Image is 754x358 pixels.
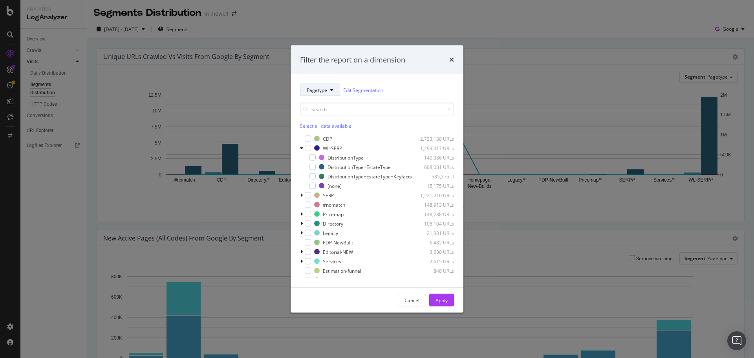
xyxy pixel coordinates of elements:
[323,192,334,198] div: SERP
[423,173,461,180] div: 535,375 URLs
[307,86,327,93] span: Pagetype
[415,145,454,151] div: 1,299,017 URLs
[415,239,454,246] div: 6,482 URLs
[449,55,454,65] div: times
[436,297,448,303] div: Apply
[415,182,454,189] div: 15,175 URLs
[415,135,454,142] div: 2,733,138 URLs
[415,201,454,208] div: 148,913 URLs
[323,267,361,274] div: Estimation-funnel
[328,173,412,180] div: DistributionType+EstateType+Keyfacts
[323,220,343,227] div: Directory
[415,163,454,170] div: 608,081 URLs
[323,248,353,255] div: Editorial-NEW
[291,45,463,313] div: modal
[323,258,341,264] div: Services
[415,229,454,236] div: 21,331 URLs
[415,154,454,161] div: 140,386 URLs
[404,297,419,303] div: Cancel
[323,277,335,283] div: FSBO
[328,163,391,170] div: DistributionType+EstateType
[398,294,426,307] button: Cancel
[415,258,454,264] div: 2,615 URLs
[323,135,332,142] div: CDP
[323,229,338,236] div: Legacy
[300,84,340,96] button: Pagetype
[300,103,454,116] input: Search
[343,86,383,94] a: Edit Segmentation
[323,145,342,151] div: WL-SERP
[328,182,342,189] div: [none]
[323,211,344,217] div: Pricemap
[415,277,454,283] div: 88 URLs
[415,267,454,274] div: 848 URLs
[415,220,454,227] div: 106,104 URLs
[323,239,353,246] div: PDP-NewBuilt
[727,331,746,350] div: Open Intercom Messenger
[415,192,454,198] div: 1,221,210 URLs
[328,154,364,161] div: DistributionType
[415,211,454,217] div: 148,288 URLs
[300,55,405,65] div: Filter the report on a dimension
[300,123,454,129] div: Select all data available
[429,294,454,307] button: Apply
[415,248,454,255] div: 3,680 URLs
[323,201,345,208] div: #nomatch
